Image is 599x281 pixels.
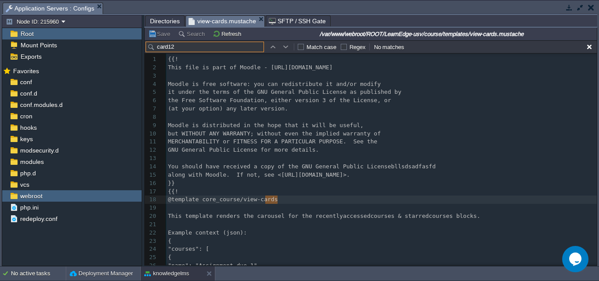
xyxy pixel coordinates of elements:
span: it under the terms of the GNU General Public License as published by [168,89,401,95]
span: }} [168,180,175,186]
a: redeploy.conf [18,215,59,223]
div: No active tasks [11,267,66,281]
div: 16 [145,179,158,188]
span: the Free Software Foundation, either version 3 of the License, or [168,97,391,103]
div: 8 [145,113,158,121]
a: Root [19,30,35,38]
div: 10 [145,130,158,138]
div: 21 [145,221,158,229]
span: card [260,196,274,203]
div: 25 [145,253,158,262]
div: 22 [145,229,158,237]
span: Example context (json): [168,229,247,236]
a: conf [18,78,33,86]
div: 26 [145,262,158,270]
label: Match case [307,44,336,50]
span: (at your option) any later version. [168,105,288,112]
div: 4 [145,80,158,89]
span: Favorites [11,67,40,75]
div: 23 [145,237,158,245]
a: php.d [18,169,37,177]
a: modsecurity.d [18,146,60,154]
span: Moodle is free software: you can redistribute it and/or modify [168,81,381,87]
span: Moodle is distributed in the hope that it will be useful, [168,122,364,128]
a: webroot [18,192,44,200]
a: conf.d [18,89,39,97]
span: This file is part of Moodle - [URL][DOMAIN_NAME] [168,64,333,71]
span: {{! [168,56,178,62]
span: @template core_course/view- [168,196,260,203]
li: /var/www/webroot/ROOT/LearnEdge-usv/course/templates/view-cards.mustache [185,15,265,26]
span: Application Servers : Configs [6,3,94,14]
button: Save [148,30,173,38]
span: MERCHANTABILITY or FITNESS FOR A PARTICULAR PURPOSE. See the [168,138,377,145]
span: { [168,238,171,244]
div: 9 [145,121,158,130]
div: 15 [145,171,158,179]
div: 19 [145,204,158,212]
span: GNU General Public License for more details. [168,146,319,153]
div: 7 [145,105,158,113]
button: Search [178,30,207,38]
a: modules [18,158,45,166]
span: {{! [168,188,178,195]
span: view-cards.mustache [189,16,256,27]
span: { [168,254,171,260]
span: This template renders the carousel for the recentlyaccessedcourses & starredcourses blocks. [168,213,480,219]
span: "courses": [ [168,245,209,252]
a: conf.modules.d [18,101,64,109]
a: cron [18,112,34,120]
label: Regex [349,44,366,50]
div: 6 [145,96,158,105]
span: s [275,196,278,203]
a: Exports [19,53,43,60]
button: Node ID: 215960 [6,18,61,25]
a: keys [18,135,34,143]
span: You should have received a copy of the GNU General Public Licensebllsdsadfasfd [168,163,435,170]
span: along with Moodle. If not, see <[URL][DOMAIN_NAME]>. [168,171,350,178]
iframe: chat widget [562,246,590,272]
a: Mount Points [19,41,58,49]
div: 17 [145,188,158,196]
div: 3 [145,72,158,80]
div: No matches [373,43,406,51]
a: php.ini [18,203,40,211]
div: 20 [145,212,158,221]
a: vcs [18,181,31,189]
div: 24 [145,245,158,253]
div: 14 [145,163,158,171]
a: Favorites [11,68,40,75]
span: Directories [150,16,180,26]
span: "name": "Assignment due 1", [168,262,260,269]
div: 11 [145,138,158,146]
div: 2 [145,64,158,72]
div: 12 [145,146,158,154]
span: but WITHOUT ANY WARRANTY; without even the implied warranty of [168,130,381,137]
div: 18 [145,196,158,204]
div: 1 [145,55,158,64]
div: 5 [145,88,158,96]
div: 13 [145,154,158,163]
a: hooks [18,124,38,132]
button: Refresh [213,30,244,38]
span: SFTP / SSH Gate [269,16,326,26]
button: knowledgelms [144,269,189,278]
button: Deployment Manager [70,269,133,278]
